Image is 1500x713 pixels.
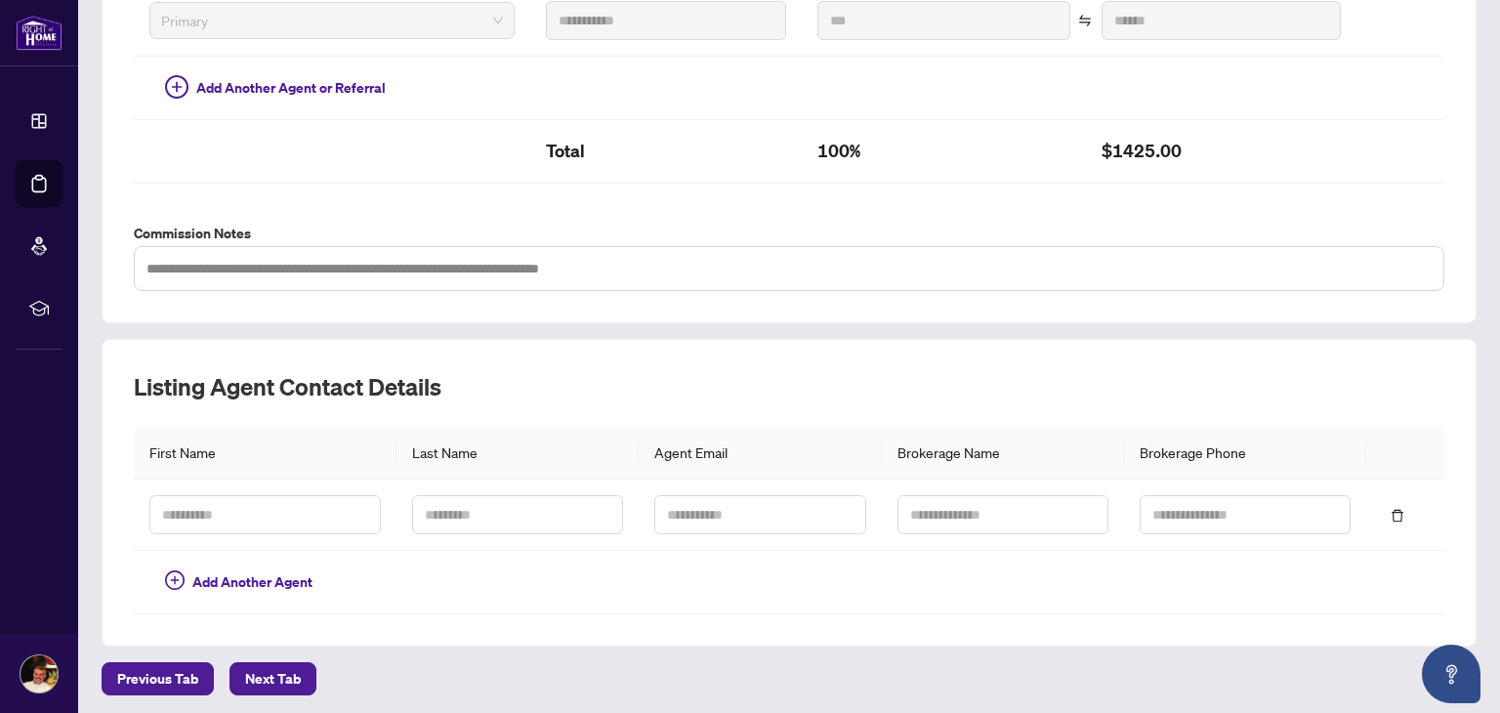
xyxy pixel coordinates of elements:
h2: Total [546,136,785,167]
h2: 100% [817,136,1070,167]
img: logo [16,15,62,51]
button: Next Tab [229,662,316,695]
button: Add Another Agent [149,566,328,598]
th: Last Name [396,426,639,480]
th: Brokerage Phone [1124,426,1366,480]
span: Add Another Agent [192,571,312,593]
label: Commission Notes [134,223,1444,244]
th: Brokerage Name [882,426,1124,480]
span: Add Another Agent or Referral [196,77,386,99]
h2: Listing Agent Contact Details [134,371,1444,402]
th: Agent Email [639,426,881,480]
button: Open asap [1422,645,1480,703]
th: First Name [134,426,396,480]
img: Profile Icon [21,655,58,692]
h2: $1425.00 [1102,136,1341,167]
span: delete [1391,509,1404,523]
span: plus-circle [165,570,185,590]
button: Previous Tab [102,662,214,695]
button: Add Another Agent or Referral [149,72,401,104]
span: plus-circle [165,75,188,99]
span: Previous Tab [117,663,198,694]
span: swap [1078,14,1092,27]
span: Next Tab [245,663,301,694]
span: Primary [161,6,503,35]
